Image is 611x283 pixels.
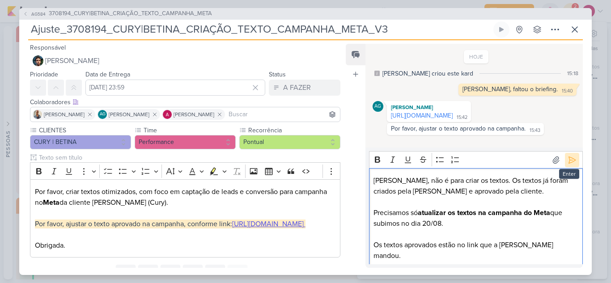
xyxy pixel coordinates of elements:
[269,71,286,78] label: Status
[373,207,578,229] p: Precisamos só que subimos no dia 20/08.
[391,112,453,119] a: [URL][DOMAIN_NAME]
[45,55,99,66] span: [PERSON_NAME]
[498,26,505,33] div: Ligar relógio
[33,110,42,119] img: Iara Santos
[373,101,383,112] div: Aline Gimenez Graciano
[30,97,340,107] div: Colaboradores
[38,126,131,135] label: CLIENTES
[269,80,340,96] button: A FAZER
[373,175,578,197] p: [PERSON_NAME], não é para criar os textos. Os textos já foram criados pela [PERSON_NAME] e aprova...
[30,53,340,69] button: [PERSON_NAME]
[30,179,340,258] div: Editor editing area: main
[85,71,130,78] label: Data de Entrega
[33,55,43,66] img: Nelito Junior
[44,110,85,118] span: [PERSON_NAME]
[391,125,526,132] div: Por favor, ajustar o texto aprovado na campanha.
[85,80,265,96] input: Select a date
[239,135,340,149] button: Pontual
[562,88,573,95] div: 15:40
[35,186,335,251] p: Por favor, criar textos otimizados, com foco em captação de leads e conversão para campanha no da...
[30,162,340,180] div: Editor toolbar
[462,85,558,93] div: [PERSON_NAME], faltou o briefing.
[100,112,106,117] p: AG
[369,168,583,268] div: Editor editing area: main
[373,240,578,261] p: Os textos aprovados estão no link que a [PERSON_NAME] mandou.
[283,82,311,93] div: A FAZER
[174,110,214,118] span: [PERSON_NAME]
[247,126,340,135] label: Recorrência
[37,153,340,162] input: Texto sem título
[98,110,107,119] div: Aline Gimenez Graciano
[374,104,381,109] p: AG
[530,127,540,134] div: 15:43
[369,151,583,169] div: Editor toolbar
[30,135,131,149] button: CURY | BETINA
[559,169,579,179] div: Enter
[143,126,236,135] label: Time
[35,220,232,228] span: Por favor, ajustar o texto aprovado na campanha, conforme link:
[43,198,59,207] strong: Meta
[232,220,304,228] a: [URL][DOMAIN_NAME]
[135,135,236,149] button: Performance
[109,110,149,118] span: [PERSON_NAME]
[389,103,469,112] div: [PERSON_NAME]
[30,44,66,51] label: Responsável
[227,109,338,120] input: Buscar
[28,21,492,38] input: Kard Sem Título
[418,208,550,217] strong: atualizar os textos na campanha do Meta
[567,69,578,77] div: 15:18
[382,69,473,78] div: [PERSON_NAME] criou este kard
[457,114,467,121] div: 15:42
[163,110,172,119] img: Alessandra Gomes
[30,71,58,78] label: Prioridade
